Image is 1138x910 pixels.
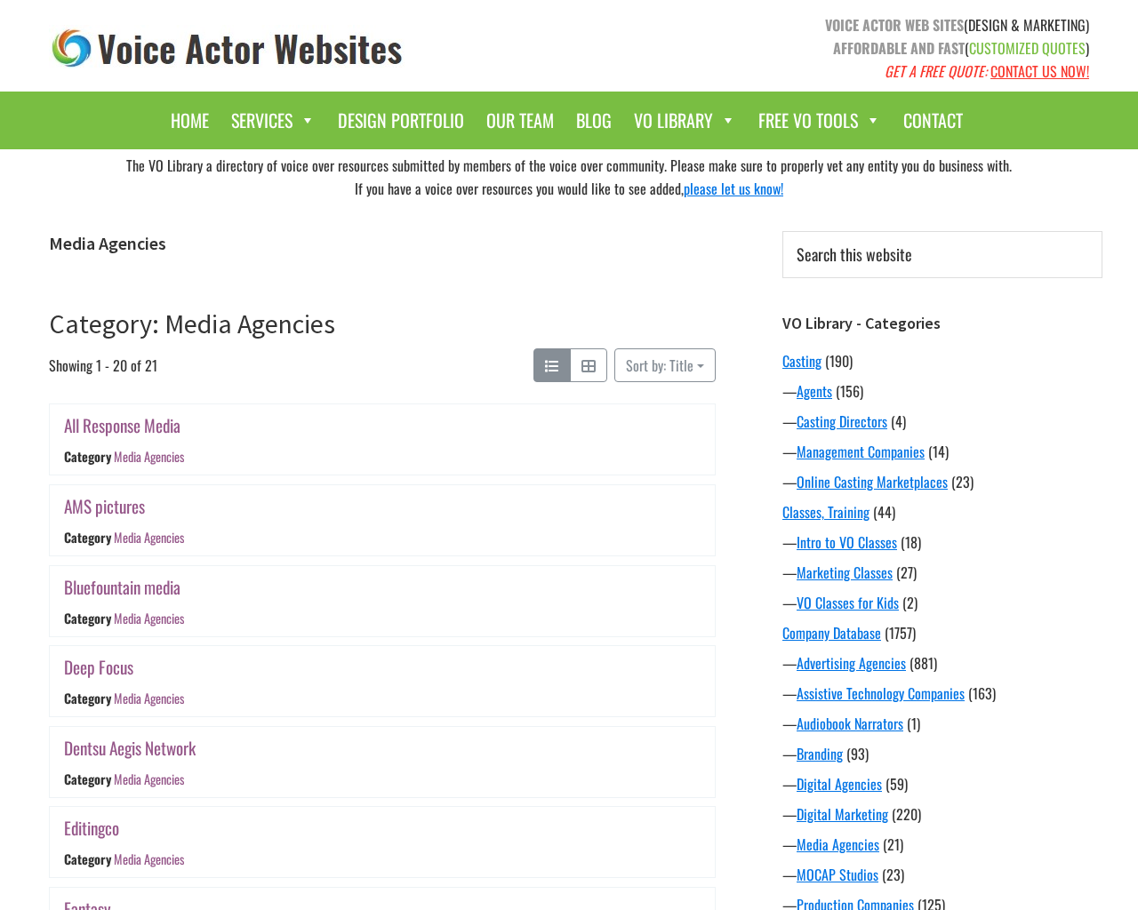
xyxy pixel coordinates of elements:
[928,441,949,462] span: (14)
[782,834,1102,855] div: —
[782,471,1102,492] div: —
[49,25,406,72] img: voice_actor_websites_logo
[886,773,908,794] span: (59)
[891,411,906,432] span: (4)
[64,654,133,680] a: Deep Focus
[797,531,897,553] a: Intro to VO Classes
[114,609,184,627] a: Media Agencies
[846,743,869,764] span: (93)
[901,531,921,553] span: (18)
[114,850,184,869] a: Media Agencies
[782,350,821,371] a: Casting
[49,348,157,382] span: Showing 1 - 20 of 21
[749,100,890,140] a: Free VO Tools
[782,411,1102,432] div: —
[797,773,882,794] a: Digital Agencies
[797,592,899,613] a: VO Classes for Kids
[782,803,1102,825] div: —
[625,100,745,140] a: VO Library
[49,233,716,254] h1: Media Agencies
[64,609,111,627] div: Category
[782,713,1102,734] div: —
[64,528,111,547] div: Category
[684,178,783,199] a: please let us know!
[64,689,111,707] div: Category
[883,834,903,855] span: (21)
[782,380,1102,402] div: —
[64,770,111,788] div: Category
[614,348,716,382] button: Sort by: Title
[833,37,965,59] strong: AFFORDABLE AND FAST
[968,682,996,704] span: (163)
[797,562,893,583] a: Marketing Classes
[782,314,1102,333] h3: VO Library - Categories
[836,380,863,402] span: (156)
[782,441,1102,462] div: —
[907,713,920,734] span: (1)
[782,501,870,523] a: Classes, Training
[782,864,1102,885] div: —
[882,864,904,885] span: (23)
[896,562,917,583] span: (27)
[782,682,1102,704] div: —
[49,307,335,340] a: Category: Media Agencies
[782,592,1102,613] div: —
[885,60,987,82] em: GET A FREE QUOTE:
[797,441,925,462] a: Management Companies
[782,531,1102,553] div: —
[797,652,906,674] a: Advertising Agencies
[222,100,325,140] a: Services
[64,735,196,761] a: Dentsu Aegis Network
[797,682,965,704] a: Assistive Technology Companies
[36,149,1102,204] div: The VO Library a directory of voice over resources submitted by members of the voice over communi...
[782,773,1102,794] div: —
[114,689,184,707] a: Media Agencies
[64,448,111,467] div: Category
[782,562,1102,583] div: —
[782,743,1102,764] div: —
[64,574,180,600] a: Bluefountain media
[64,493,145,519] a: AMS pictures
[567,100,621,140] a: Blog
[894,100,972,140] a: Contact
[969,37,1086,59] span: CUSTOMIZED QUOTES
[782,231,1102,278] input: Search this website
[797,834,879,855] a: Media Agencies
[64,815,119,841] a: Editingco
[825,14,964,36] strong: VOICE ACTOR WEB SITES
[902,592,918,613] span: (2)
[114,770,184,788] a: Media Agencies
[162,100,218,140] a: Home
[582,13,1089,83] p: (DESIGN & MARKETING) ( )
[873,501,895,523] span: (44)
[910,652,937,674] span: (881)
[797,411,887,432] a: Casting Directors
[797,713,903,734] a: Audiobook Narrators
[797,743,843,764] a: Branding
[797,864,878,885] a: MOCAP Studios
[797,803,888,825] a: Digital Marketing
[825,350,853,371] span: (190)
[885,622,916,643] span: (1757)
[329,100,473,140] a: Design Portfolio
[990,60,1089,82] a: CONTACT US NOW!
[114,448,184,467] a: Media Agencies
[477,100,563,140] a: Our Team
[951,471,974,492] span: (23)
[64,850,111,869] div: Category
[797,471,948,492] a: Online Casting Marketplaces
[114,528,184,547] a: Media Agencies
[797,380,832,402] a: Agents
[64,412,180,438] a: All Response Media
[782,652,1102,674] div: —
[782,622,881,643] a: Company Database
[892,803,921,825] span: (220)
